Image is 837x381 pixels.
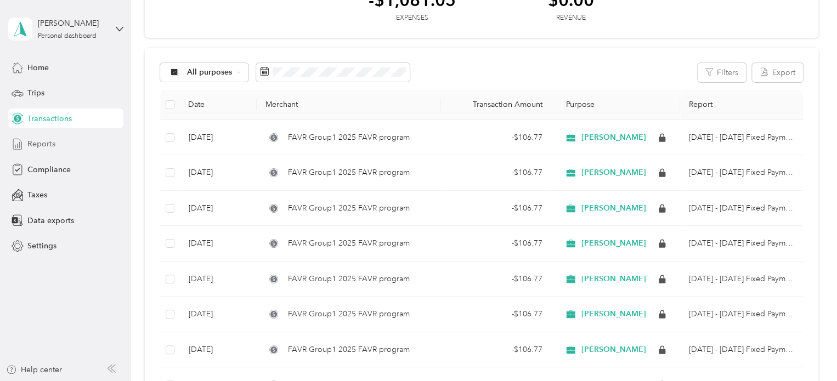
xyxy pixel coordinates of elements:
div: - $106.77 [450,344,542,356]
div: Revenue [548,13,594,23]
span: FAVR Group1 2025 FAVR program [288,273,410,285]
span: FAVR Group1 2025 FAVR program [288,167,410,179]
th: Merchant [257,90,440,120]
div: Expenses [369,13,456,23]
span: FAVR Group1 2025 FAVR program [288,202,410,214]
span: Home [27,62,49,73]
span: Taxes [27,189,47,201]
td: Jul 1 - 15, 2025 Fixed Payment [680,226,803,261]
span: [PERSON_NAME] [581,345,646,355]
iframe: Everlance-gr Chat Button Frame [776,320,837,381]
td: [DATE] [179,226,257,261]
div: - $106.77 [450,308,542,320]
div: Personal dashboard [38,33,97,39]
div: - $106.77 [450,167,542,179]
td: [DATE] [179,261,257,297]
button: Help center [6,364,62,376]
td: Jun 1 - 15, 2025 Fixed Payment [680,297,803,332]
button: Filters [698,63,746,82]
span: [PERSON_NAME] [581,203,646,213]
span: [PERSON_NAME] [581,168,646,178]
div: [PERSON_NAME] [38,18,106,29]
td: Jul 16 - 31, 2025 Fixed Payment [680,191,803,226]
div: - $106.77 [450,132,542,144]
th: Report [680,90,803,120]
span: [PERSON_NAME] [581,133,646,143]
button: Export [752,63,803,82]
span: All purposes [187,69,233,76]
span: [PERSON_NAME] [581,238,646,248]
span: FAVR Group1 2025 FAVR program [288,308,410,320]
span: [PERSON_NAME] [581,274,646,284]
td: Jun 16 - 30, 2025 Fixed Payment [680,261,803,297]
div: - $106.77 [450,273,542,285]
div: - $106.77 [450,237,542,249]
span: Data exports [27,215,74,226]
span: FAVR Group1 2025 FAVR program [288,237,410,249]
td: [DATE] [179,297,257,332]
td: [DATE] [179,120,257,156]
th: Transaction Amount [441,90,551,120]
td: [DATE] [179,191,257,226]
span: Compliance [27,164,71,175]
td: [DATE] [179,332,257,368]
div: - $106.77 [450,202,542,214]
span: Trips [27,87,44,99]
td: [DATE] [179,155,257,191]
span: Settings [27,240,56,252]
span: [PERSON_NAME] [581,309,646,319]
th: Date [179,90,257,120]
span: Reports [27,138,55,150]
span: FAVR Group1 2025 FAVR program [288,132,410,144]
span: Purpose [560,100,595,109]
td: Aug 16 - 31, 2025 Fixed Payment [680,120,803,156]
span: Transactions [27,113,72,124]
td: May 16 - 31, 2025 Fixed Payment [680,332,803,368]
span: FAVR Group1 2025 FAVR program [288,344,410,356]
td: Aug 1 - 15, 2025 Fixed Payment [680,155,803,191]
